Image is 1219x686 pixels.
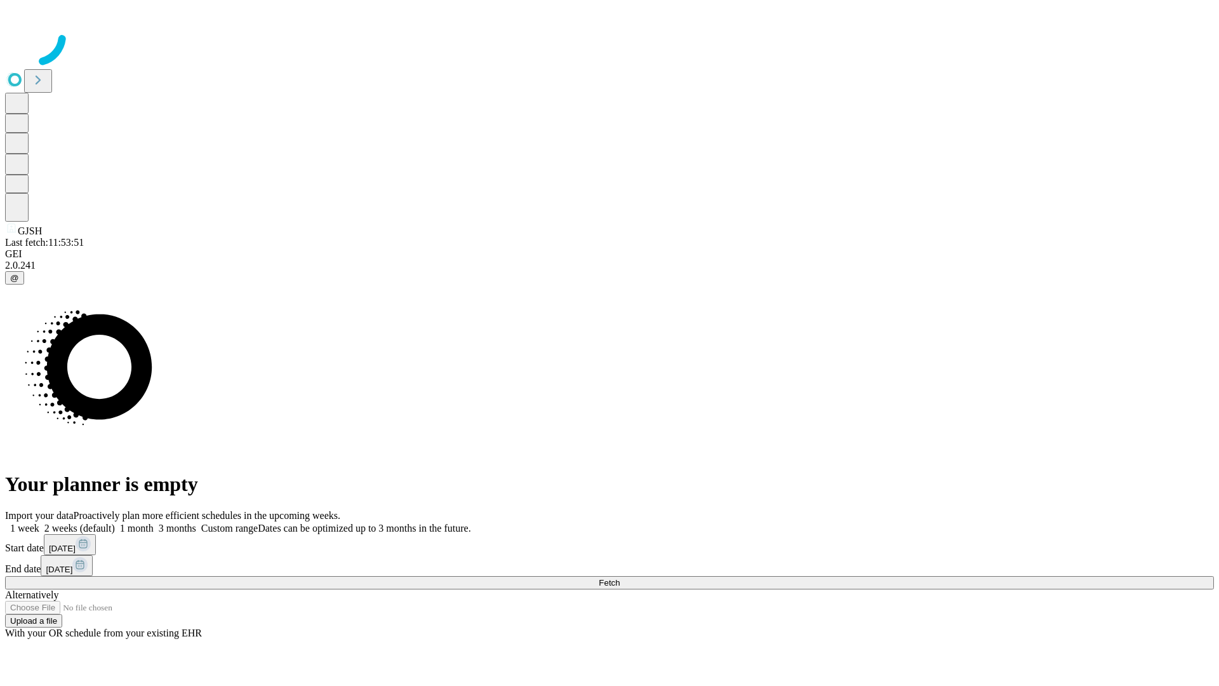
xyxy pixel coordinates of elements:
[10,523,39,534] span: 1 week
[5,589,58,600] span: Alternatively
[120,523,154,534] span: 1 month
[44,523,115,534] span: 2 weeks (default)
[5,576,1214,589] button: Fetch
[258,523,470,534] span: Dates can be optimized up to 3 months in the future.
[159,523,196,534] span: 3 months
[49,544,76,553] span: [DATE]
[5,237,84,248] span: Last fetch: 11:53:51
[5,260,1214,271] div: 2.0.241
[5,248,1214,260] div: GEI
[46,565,72,574] span: [DATE]
[18,225,42,236] span: GJSH
[44,534,96,555] button: [DATE]
[10,273,19,283] span: @
[41,555,93,576] button: [DATE]
[5,473,1214,496] h1: Your planner is empty
[74,510,340,521] span: Proactively plan more efficient schedules in the upcoming weeks.
[5,510,74,521] span: Import your data
[5,555,1214,576] div: End date
[5,534,1214,555] div: Start date
[5,271,24,285] button: @
[599,578,620,588] span: Fetch
[5,628,202,638] span: With your OR schedule from your existing EHR
[201,523,258,534] span: Custom range
[5,614,62,628] button: Upload a file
